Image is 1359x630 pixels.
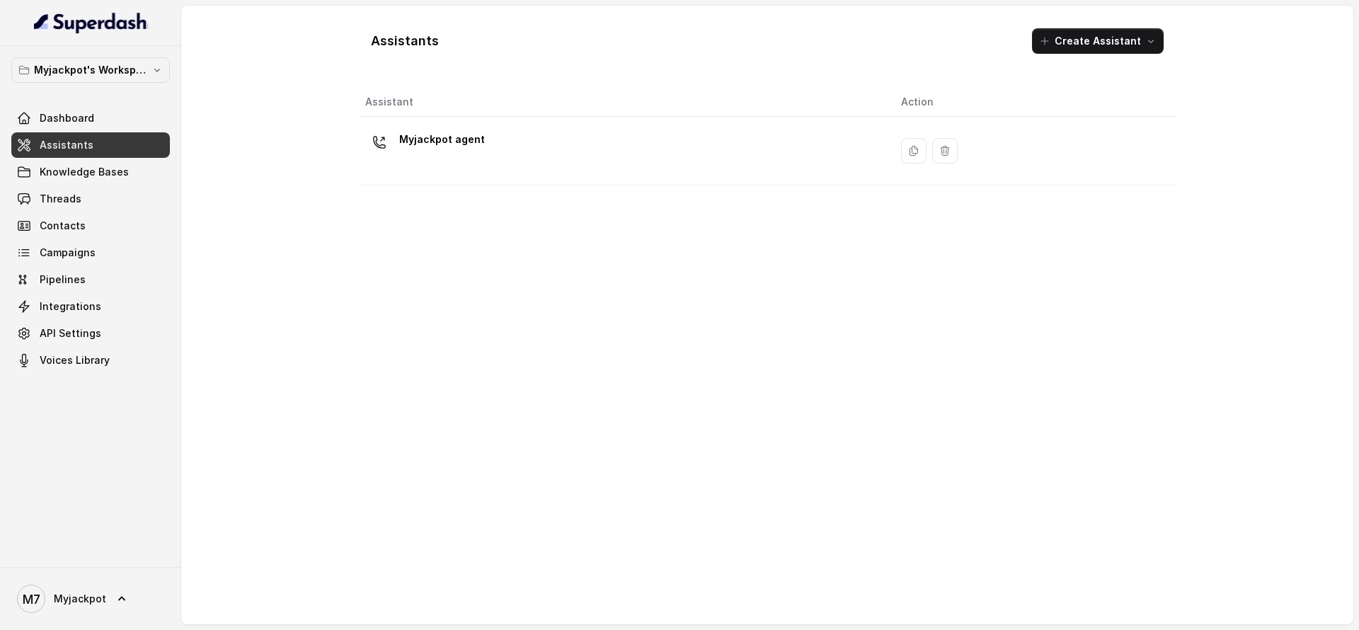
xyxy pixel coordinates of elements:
[40,353,110,367] span: Voices Library
[11,105,170,131] a: Dashboard
[11,579,170,619] a: Myjackpot
[371,30,439,52] h1: Assistants
[11,57,170,83] button: Myjackpot's Workspace
[54,592,106,606] span: Myjackpot
[40,138,93,152] span: Assistants
[40,273,86,287] span: Pipelines
[11,267,170,292] a: Pipelines
[11,240,170,265] a: Campaigns
[11,348,170,373] a: Voices Library
[40,111,94,125] span: Dashboard
[11,132,170,158] a: Assistants
[23,592,40,607] text: M7
[34,62,147,79] p: Myjackpot's Workspace
[11,294,170,319] a: Integrations
[40,326,101,340] span: API Settings
[360,88,890,117] th: Assistant
[40,246,96,260] span: Campaigns
[399,128,485,151] p: Myjackpot agent
[1032,28,1164,54] button: Create Assistant
[890,88,1175,117] th: Action
[11,159,170,185] a: Knowledge Bases
[11,186,170,212] a: Threads
[40,219,86,233] span: Contacts
[34,11,148,34] img: light.svg
[40,299,101,314] span: Integrations
[11,213,170,239] a: Contacts
[40,192,81,206] span: Threads
[40,165,129,179] span: Knowledge Bases
[11,321,170,346] a: API Settings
